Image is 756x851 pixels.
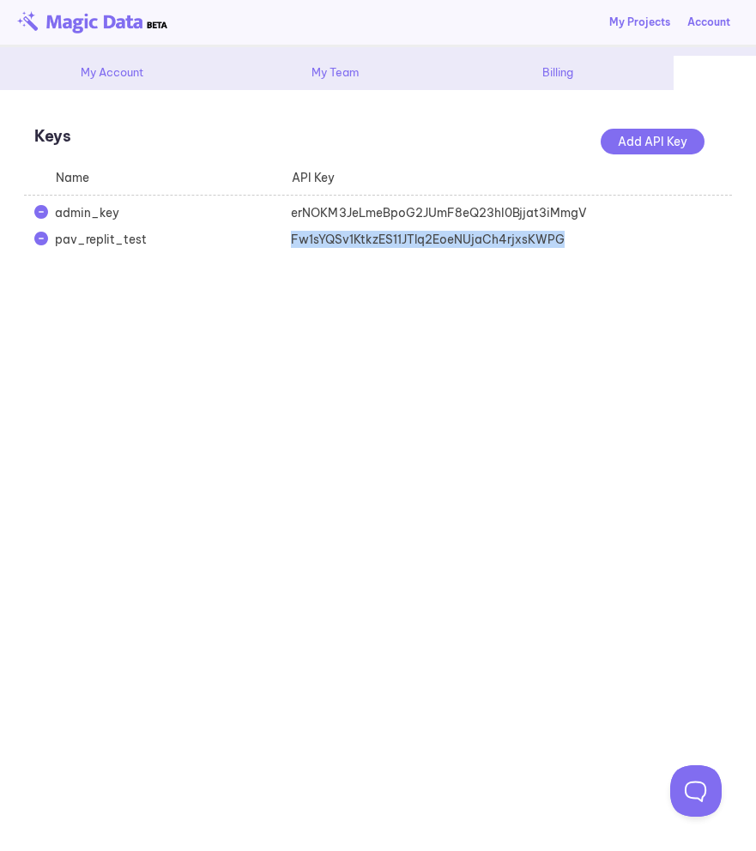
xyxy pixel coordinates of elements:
div: admin_key [45,204,281,221]
div: My Team [227,56,442,90]
div: Account [687,15,730,30]
div: API Key [260,169,496,186]
div: Add API Key [601,129,705,154]
div: Name [24,169,260,186]
div: Billing [451,56,665,90]
a: My Projects [609,15,670,30]
div: My Account [4,56,219,90]
div: Fw1sYQSv1KtkzES11JTlq2EoeNUjaCh4rjxsKWPG [281,231,517,248]
iframe: Toggle Customer Support [670,765,722,817]
div: erNOKM3JeLmeBpoG2JUmF8eQ23hI0Bjjat3iMmgV [281,204,517,221]
img: beta-logo.png [17,11,167,33]
div: pav_replit_test [45,231,281,248]
p: Keys [34,124,722,148]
